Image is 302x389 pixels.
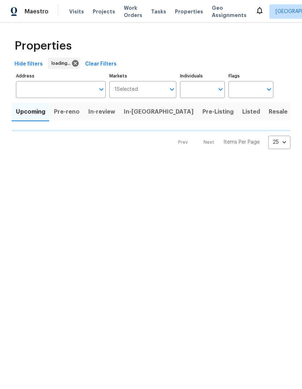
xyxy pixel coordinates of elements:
[14,60,43,69] span: Hide filters
[12,58,46,71] button: Hide filters
[88,107,115,117] span: In-review
[180,74,225,78] label: Individuals
[54,107,80,117] span: Pre-reno
[171,136,290,149] nav: Pagination Navigation
[151,9,166,14] span: Tasks
[16,74,106,78] label: Address
[167,84,177,94] button: Open
[93,8,115,15] span: Projects
[85,60,117,69] span: Clear Filters
[14,42,72,50] span: Properties
[223,139,260,146] p: Items Per Page
[212,4,247,19] span: Geo Assignments
[268,133,290,152] div: 25
[16,107,45,117] span: Upcoming
[25,8,49,15] span: Maestro
[269,107,288,117] span: Resale
[82,58,119,71] button: Clear Filters
[48,58,80,69] div: loading...
[264,84,274,94] button: Open
[109,74,177,78] label: Markets
[69,8,84,15] span: Visits
[175,8,203,15] span: Properties
[124,4,142,19] span: Work Orders
[228,74,273,78] label: Flags
[242,107,260,117] span: Listed
[215,84,226,94] button: Open
[114,86,138,93] span: 1 Selected
[96,84,106,94] button: Open
[124,107,194,117] span: In-[GEOGRAPHIC_DATA]
[202,107,234,117] span: Pre-Listing
[51,60,74,67] span: loading...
